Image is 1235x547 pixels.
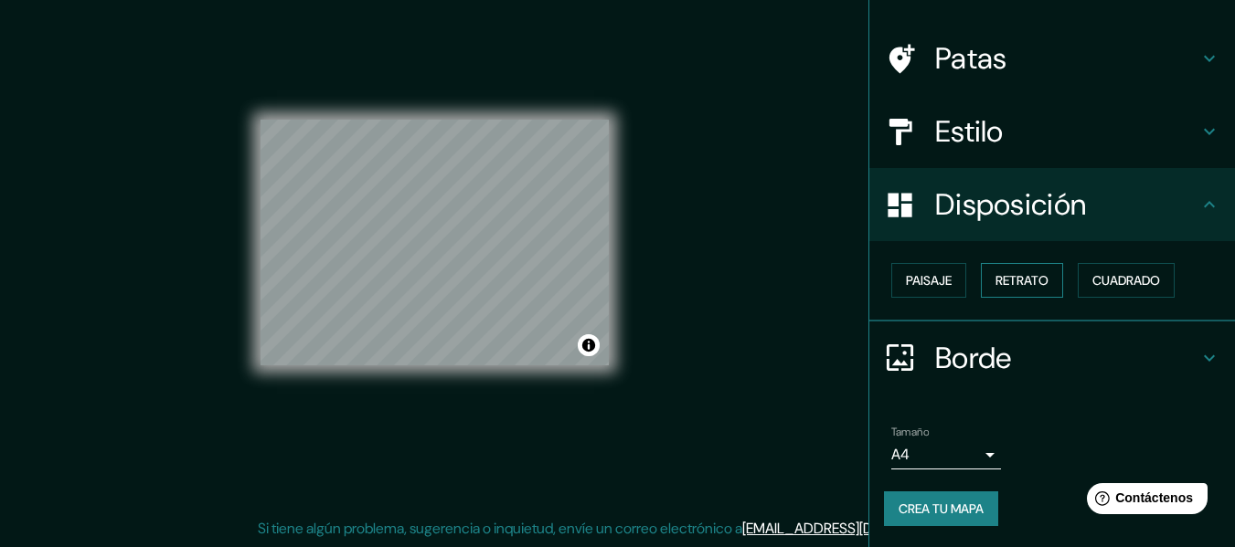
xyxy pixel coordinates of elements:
button: Crea tu mapa [884,491,998,526]
button: Retrato [981,263,1063,298]
font: Retrato [995,272,1049,289]
font: Crea tu mapa [899,500,984,517]
div: A4 [891,440,1001,469]
font: A4 [891,445,910,464]
font: Disposición [935,185,1086,224]
a: [EMAIL_ADDRESS][DOMAIN_NAME] [742,519,968,538]
font: Si tiene algún problema, sugerencia o inquietud, envíe un correo electrónico a [258,519,742,538]
iframe: Lanzador de widgets de ayuda [1072,476,1215,527]
font: Patas [935,39,1007,78]
div: Patas [869,22,1235,95]
font: Paisaje [906,272,952,289]
button: Paisaje [891,263,966,298]
button: Cuadrado [1078,263,1175,298]
font: Estilo [935,112,1004,151]
font: Tamaño [891,425,929,439]
font: Borde [935,339,1012,377]
div: Estilo [869,95,1235,168]
font: Cuadrado [1092,272,1160,289]
canvas: Mapa [261,120,609,365]
div: Borde [869,321,1235,394]
button: Activar o desactivar atribución [578,334,600,356]
div: Disposición [869,168,1235,241]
